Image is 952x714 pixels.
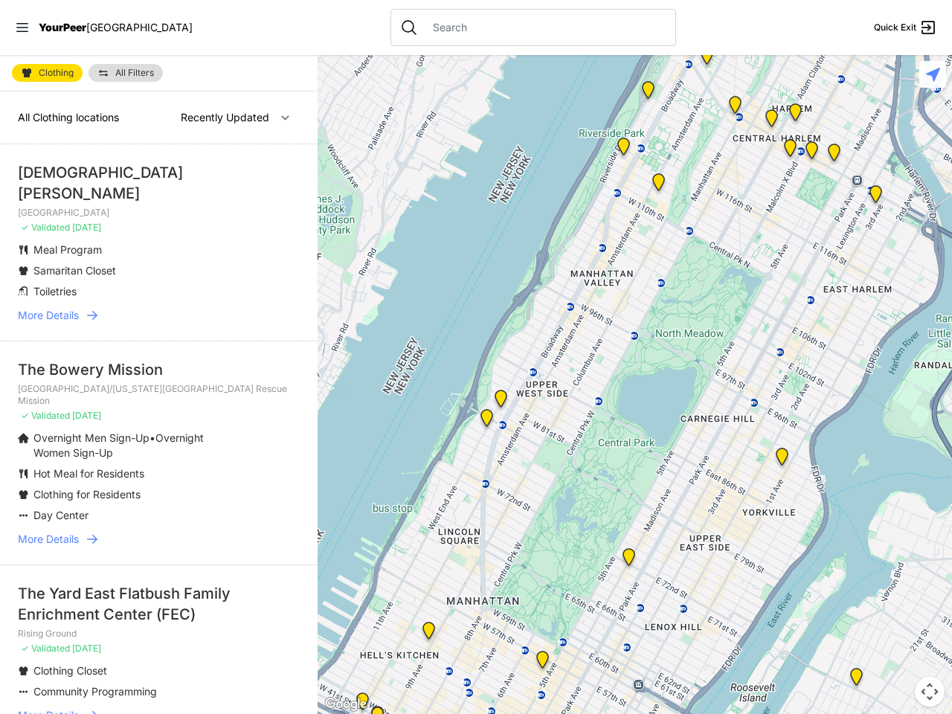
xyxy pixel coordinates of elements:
[33,243,102,256] span: Meal Program
[492,390,510,414] div: Pathways Adult Drop-In Program
[803,141,821,165] div: Manhattan
[18,308,79,323] span: More Details
[18,383,300,407] p: [GEOGRAPHIC_DATA]/[US_STATE][GEOGRAPHIC_DATA] Rescue Mission
[89,64,163,82] a: All Filters
[614,138,633,161] div: Ford Hall
[18,207,300,219] p: [GEOGRAPHIC_DATA]
[18,162,300,204] div: [DEMOGRAPHIC_DATA][PERSON_NAME]
[762,109,781,133] div: Uptown/Harlem DYCD Youth Drop-in Center
[12,64,83,82] a: Clothing
[33,664,107,677] span: Clothing Closet
[33,264,116,277] span: Samaritan Closet
[18,359,300,380] div: The Bowery Mission
[33,467,144,480] span: Hot Meal for Residents
[149,431,155,444] span: •
[39,23,193,32] a: YourPeer[GEOGRAPHIC_DATA]
[18,532,300,547] a: More Details
[321,695,370,714] img: Google
[419,622,438,646] div: 9th Avenue Drop-in Center
[18,532,79,547] span: More Details
[33,431,149,444] span: Overnight Men Sign-Up
[649,173,668,197] div: The Cathedral Church of St. John the Divine
[786,103,805,127] div: Manhattan
[39,21,86,33] span: YourPeer
[39,68,74,77] span: Clothing
[21,222,70,233] span: ✓ Validated
[72,643,101,654] span: [DATE]
[726,96,744,120] div: The PILLARS – Holistic Recovery Support
[866,185,885,209] div: Main Location
[825,144,843,167] div: East Harlem
[21,643,70,654] span: ✓ Validated
[874,19,937,36] a: Quick Exit
[18,308,300,323] a: More Details
[424,20,666,35] input: Search
[33,285,77,297] span: Toiletries
[847,668,866,692] div: Fancy Thrift Shop
[773,448,791,472] div: Avenue Church
[18,111,119,123] span: All Clothing locations
[86,21,193,33] span: [GEOGRAPHIC_DATA]
[874,22,916,33] span: Quick Exit
[321,695,370,714] a: Open this area in Google Maps (opens a new window)
[115,68,154,77] span: All Filters
[33,685,157,698] span: Community Programming
[18,628,300,640] p: Rising Ground
[33,509,89,521] span: Day Center
[915,677,945,707] button: Map camera controls
[18,583,300,625] div: The Yard East Flatbush Family Enrichment Center (FEC)
[72,222,101,233] span: [DATE]
[639,81,657,105] div: Manhattan
[21,410,70,421] span: ✓ Validated
[620,548,638,572] div: Manhattan
[72,410,101,421] span: [DATE]
[33,488,141,501] span: Clothing for Residents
